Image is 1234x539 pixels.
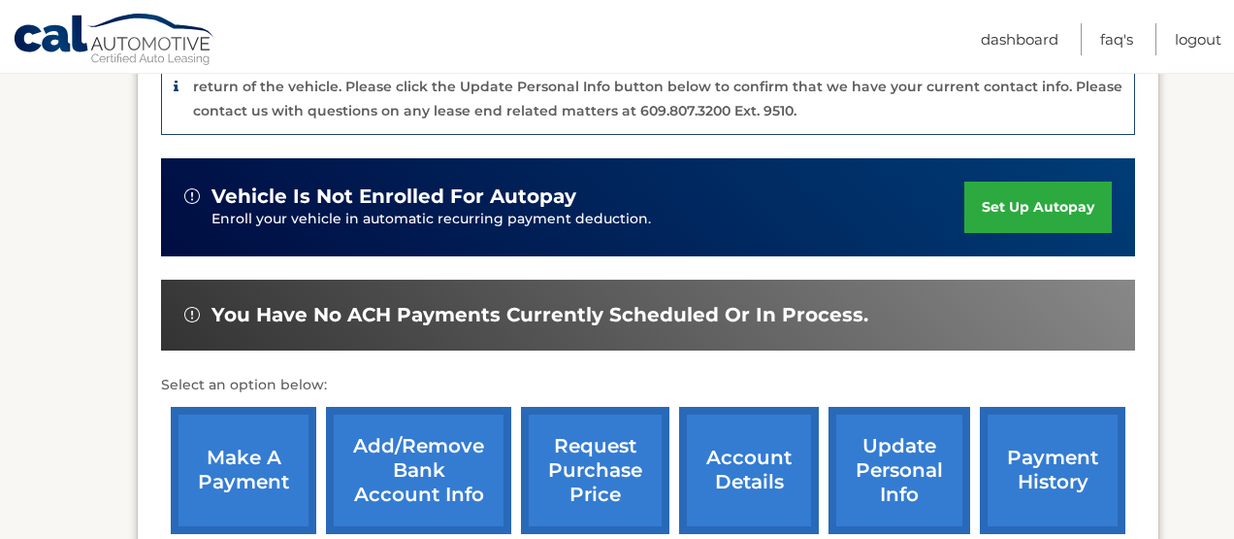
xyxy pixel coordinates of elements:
[184,188,200,204] img: alert-white.svg
[981,23,1058,55] a: Dashboard
[828,407,970,534] a: update personal info
[193,54,1122,119] p: The end of your lease is approaching soon. A member of our lease end team will be in touch soon t...
[161,374,1135,397] p: Select an option below:
[1100,23,1133,55] a: FAQ's
[211,303,868,327] span: You have no ACH payments currently scheduled or in process.
[13,13,216,69] a: Cal Automotive
[521,407,669,534] a: request purchase price
[211,185,576,209] span: vehicle is not enrolled for autopay
[211,209,964,230] p: Enroll your vehicle in automatic recurring payment deduction.
[184,307,200,322] img: alert-white.svg
[964,182,1112,233] a: set up autopay
[1175,23,1221,55] a: Logout
[980,407,1125,534] a: payment history
[326,407,511,534] a: Add/Remove bank account info
[679,407,819,534] a: account details
[171,407,316,534] a: make a payment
